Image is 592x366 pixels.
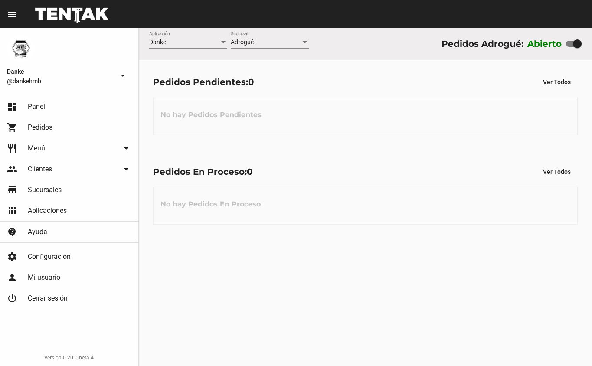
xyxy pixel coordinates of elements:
[7,66,114,77] span: Danke
[28,144,45,153] span: Menú
[536,164,578,180] button: Ver Todos
[28,123,52,132] span: Pedidos
[247,167,253,177] span: 0
[248,77,254,87] span: 0
[536,74,578,90] button: Ver Todos
[28,294,68,303] span: Cerrar sesión
[7,164,17,174] mat-icon: people
[28,206,67,215] span: Aplicaciones
[7,122,17,133] mat-icon: shopping_cart
[7,206,17,216] mat-icon: apps
[7,77,114,85] span: @dankehmb
[7,272,17,283] mat-icon: person
[28,228,47,236] span: Ayuda
[442,37,523,51] div: Pedidos Adrogué:
[154,191,268,217] h3: No hay Pedidos En Proceso
[543,168,571,175] span: Ver Todos
[7,353,131,362] div: version 0.20.0-beta.4
[154,102,268,128] h3: No hay Pedidos Pendientes
[28,273,60,282] span: Mi usuario
[149,39,166,46] span: Danke
[527,37,562,51] label: Abierto
[7,293,17,304] mat-icon: power_settings_new
[118,70,128,81] mat-icon: arrow_drop_down
[28,165,52,173] span: Clientes
[7,9,17,20] mat-icon: menu
[7,101,17,112] mat-icon: dashboard
[231,39,254,46] span: Adrogué
[7,35,35,62] img: 1d4517d0-56da-456b-81f5-6111ccf01445.png
[28,102,45,111] span: Panel
[7,185,17,195] mat-icon: store
[121,164,131,174] mat-icon: arrow_drop_down
[121,143,131,154] mat-icon: arrow_drop_down
[543,78,571,85] span: Ver Todos
[28,186,62,194] span: Sucursales
[7,143,17,154] mat-icon: restaurant
[28,252,71,261] span: Configuración
[153,165,253,179] div: Pedidos En Proceso:
[7,227,17,237] mat-icon: contact_support
[7,252,17,262] mat-icon: settings
[556,331,583,357] iframe: chat widget
[153,75,254,89] div: Pedidos Pendientes:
